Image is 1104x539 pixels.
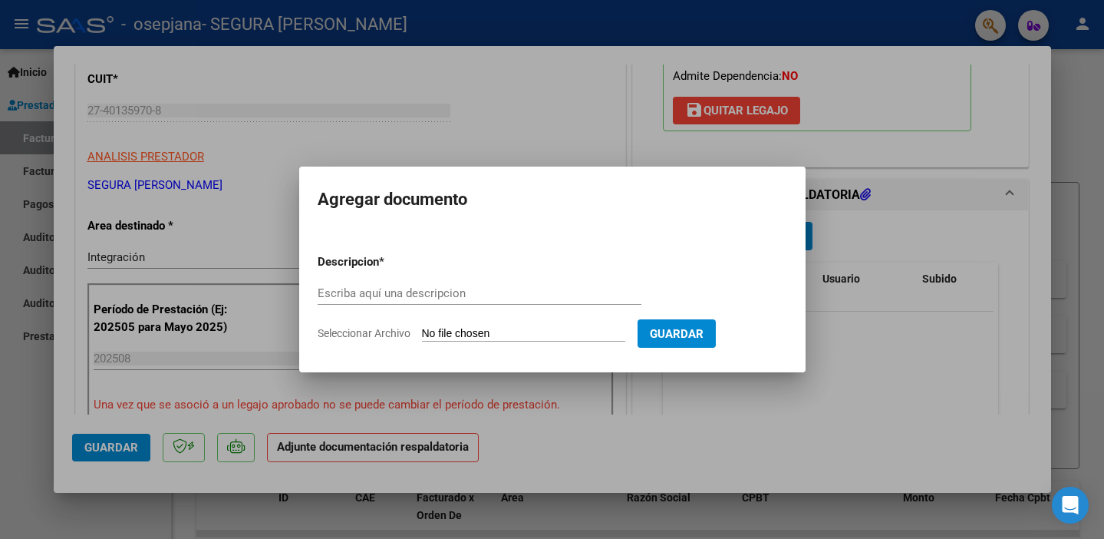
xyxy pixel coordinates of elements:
[318,327,410,339] span: Seleccionar Archivo
[638,319,716,348] button: Guardar
[318,185,787,214] h2: Agregar documento
[318,253,459,271] p: Descripcion
[1052,487,1089,524] div: Open Intercom Messenger
[650,327,704,341] span: Guardar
